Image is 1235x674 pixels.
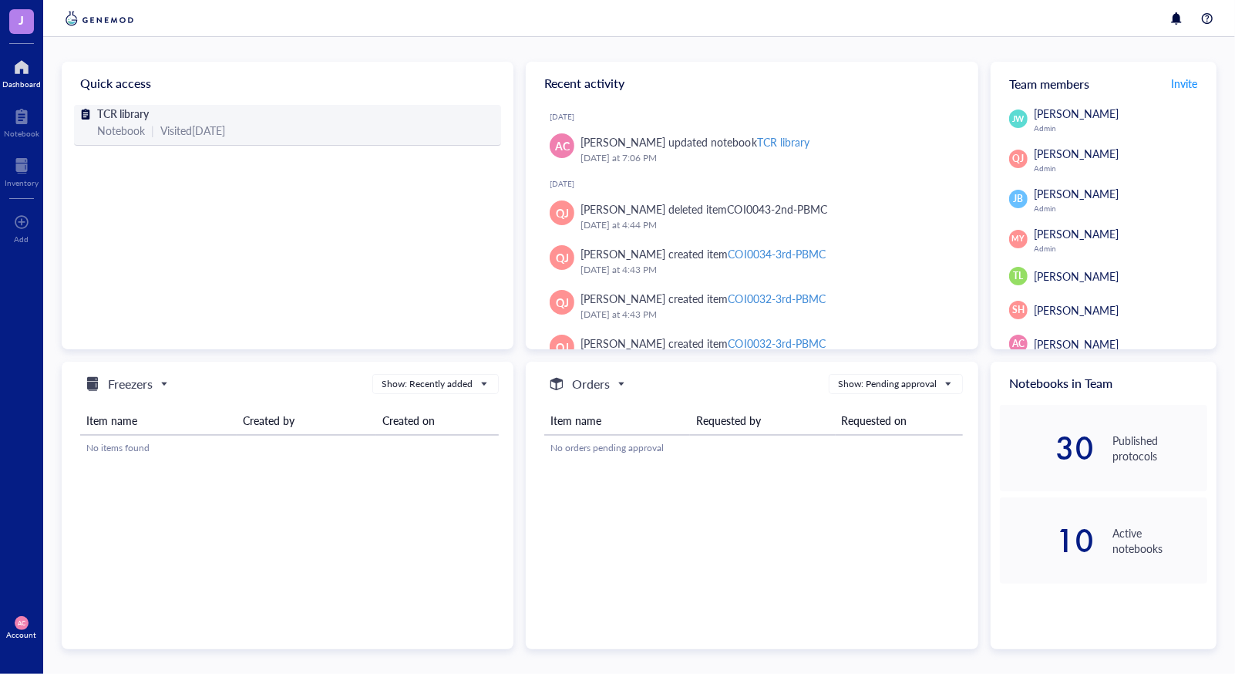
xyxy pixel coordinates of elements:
[555,137,570,154] span: AC
[991,362,1216,405] div: Notebooks in Team
[556,249,569,266] span: QJ
[4,104,39,138] a: Notebook
[237,406,376,435] th: Created by
[991,62,1216,105] div: Team members
[580,150,953,166] div: [DATE] at 7:06 PM
[538,284,965,329] a: QJ[PERSON_NAME] created itemCOI0032-3rd-PBMC[DATE] at 4:43 PM
[5,178,39,187] div: Inventory
[97,106,149,121] span: TCR library
[1112,525,1207,556] div: Active notebooks
[690,406,836,435] th: Requested by
[550,112,965,121] div: [DATE]
[580,133,809,150] div: [PERSON_NAME] updated notebook
[538,239,965,284] a: QJ[PERSON_NAME] created itemCOI0034-3rd-PBMC[DATE] at 4:43 PM
[838,377,937,391] div: Show: Pending approval
[836,406,964,435] th: Requested on
[1034,146,1119,161] span: [PERSON_NAME]
[728,201,827,217] div: COI0043-2nd-PBMC
[5,153,39,187] a: Inventory
[62,62,513,105] div: Quick access
[1012,152,1024,166] span: QJ
[538,127,965,172] a: AC[PERSON_NAME] updated notebookTCR library[DATE] at 7:06 PM
[550,441,957,455] div: No orders pending approval
[580,245,825,262] div: [PERSON_NAME] created item
[729,246,826,261] div: COI0034-3rd-PBMC
[580,290,825,307] div: [PERSON_NAME] created item
[1034,244,1207,253] div: Admin
[556,294,569,311] span: QJ
[1012,337,1025,351] span: AC
[556,204,569,221] span: QJ
[1000,436,1095,460] div: 30
[1112,433,1207,463] div: Published protocols
[1013,192,1023,206] span: JB
[1013,269,1023,283] span: TL
[1034,204,1207,213] div: Admin
[19,10,25,29] span: J
[526,62,978,105] div: Recent activity
[1034,186,1119,201] span: [PERSON_NAME]
[550,179,965,188] div: [DATE]
[1012,113,1025,125] span: JW
[1034,268,1119,284] span: [PERSON_NAME]
[4,129,39,138] div: Notebook
[2,79,41,89] div: Dashboard
[580,307,953,322] div: [DATE] at 4:43 PM
[572,375,610,393] h5: Orders
[376,406,499,435] th: Created on
[18,619,26,626] span: AC
[580,217,953,233] div: [DATE] at 4:44 PM
[160,122,225,139] div: Visited [DATE]
[151,122,154,139] div: |
[729,291,826,306] div: COI0032-3rd-PBMC
[97,122,145,139] div: Notebook
[1012,233,1025,244] span: MY
[580,262,953,278] div: [DATE] at 4:43 PM
[86,441,493,455] div: No items found
[382,377,473,391] div: Show: Recently added
[7,630,37,639] div: Account
[1034,336,1119,352] span: [PERSON_NAME]
[1034,106,1119,121] span: [PERSON_NAME]
[1034,226,1119,241] span: [PERSON_NAME]
[15,234,29,244] div: Add
[757,134,809,150] div: TCR library
[1171,76,1197,91] span: Invite
[1034,163,1207,173] div: Admin
[580,201,826,217] div: [PERSON_NAME] deleted item
[2,55,41,89] a: Dashboard
[1170,71,1198,96] button: Invite
[1000,528,1095,553] div: 10
[80,406,237,435] th: Item name
[544,406,690,435] th: Item name
[1034,302,1119,318] span: [PERSON_NAME]
[108,375,153,393] h5: Freezers
[1034,123,1207,133] div: Admin
[1012,303,1025,317] span: SH
[62,9,137,28] img: genemod-logo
